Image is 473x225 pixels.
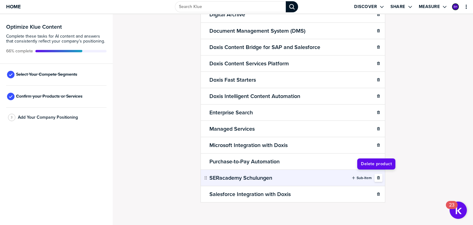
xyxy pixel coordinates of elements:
button: Open Resource Center, 23 new notifications [450,202,467,219]
h2: Purchase-to-Pay Automation [208,157,281,166]
h2: SERacademy Schulungen [208,174,273,182]
li: Doxis Content Bridge for SAP and Salesforce [200,39,385,55]
h2: Doxis Content Services Platform [208,59,290,68]
span: Add Your Company Positioning [18,115,78,120]
li: Purchase-to-Pay Automation [200,153,385,170]
input: Search Klue [175,1,286,12]
label: Sub-Item [357,175,372,180]
label: Share [390,4,405,10]
span: Complete these tasks for AI content and answers that consistently reflect your company’s position... [6,34,107,44]
span: Delete product [361,161,392,167]
li: Document Management System (DMS) [200,22,385,39]
span: 3 [11,115,13,120]
h2: Microsoft Integration with Doxis [208,141,289,149]
h2: Managed Services [208,125,256,133]
div: Bärbel Heuser-Roth [452,3,459,10]
h2: Doxis Content Bridge for SAP and Salesforce [208,43,321,51]
h2: Doxis Fast Starters [208,76,257,84]
h2: Digital Archive [208,10,246,19]
img: a51347866a581f477dbe3310bf04b439-sml.png [453,4,458,10]
li: Doxis Intelligent Content Automation [200,88,385,104]
span: Select Your Compete Segments [16,72,77,77]
li: Microsoft Integration with Doxis [200,137,385,153]
h2: Salesforce Integration with Doxis [208,190,292,198]
li: SERacademy SchulungenSub-Item [200,170,385,186]
h3: Optimize Klue Content [6,24,107,30]
button: Sub-Item [349,174,374,182]
li: Managed Services [200,121,385,137]
h2: Enterprise Search [208,108,254,117]
div: 23 [449,205,455,213]
li: Doxis Content Services Platform [200,55,385,72]
div: Search Klue [286,1,298,12]
span: Confirm your Products or Services [16,94,83,99]
label: Discover [354,4,377,10]
h2: Doxis Intelligent Content Automation [208,92,301,100]
label: Measure [419,4,440,10]
a: Edit Profile [451,3,459,11]
h2: Document Management System (DMS) [208,27,307,35]
li: Salesforce Integration with Doxis [200,186,385,202]
span: Home [6,4,21,9]
li: Enterprise Search [200,104,385,121]
li: Doxis Fast Starters [200,72,385,88]
li: Digital Archive [200,6,385,23]
span: Active [6,49,33,54]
